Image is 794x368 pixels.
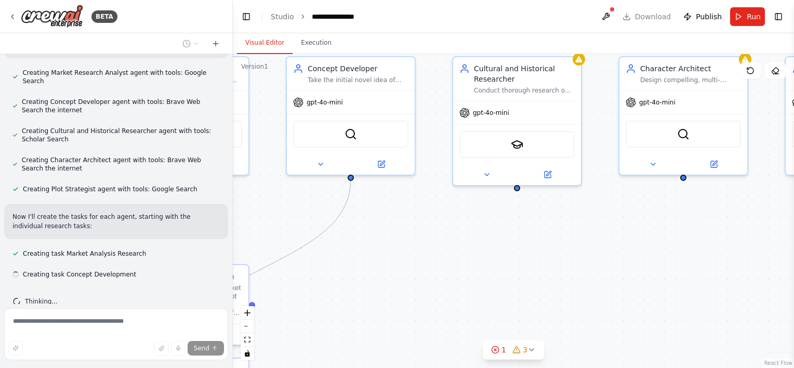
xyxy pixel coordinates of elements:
a: Studio [271,12,294,21]
div: Cultural and Historical Researcher [474,63,575,84]
span: Creating Plot Strategist agent with tools: Google Search [23,185,197,193]
span: Creating Character Architect agent with tools: Brave Web Search the internet [22,156,220,173]
button: zoom out [241,320,254,333]
a: React Flow attribution [764,360,792,366]
button: Switch to previous chat [178,37,203,50]
div: Take the initial novel idea of {novel_idea} and develop it into a rich, compelling concept with c... [308,76,408,84]
span: Send [194,344,209,352]
div: Market Analysis ResearchConduct comprehensive market research for the novel concept '{novel_idea}... [120,264,249,346]
button: fit view [241,333,254,347]
button: Execution [293,32,340,54]
div: Version 1 [241,62,268,71]
span: gpt-4o-mini [473,109,509,117]
p: Now I'll create the tasks for each agent, starting with the individual research tasks: [12,212,220,231]
span: Run [747,11,761,22]
div: Character Architect [640,63,741,74]
div: BETA [91,10,117,23]
span: Creating Concept Developer agent with tools: Brave Web Search the internet [22,98,220,114]
div: Cultural and Historical ResearcherConduct thorough research on the cultural, historical, and soci... [452,56,582,186]
button: toggle interactivity [241,347,254,360]
div: React Flow controls [241,306,254,360]
button: Run [730,7,765,26]
span: gpt-4o-mini [639,98,676,107]
button: Show right sidebar [771,9,786,24]
span: 3 [523,345,527,355]
button: Improve this prompt [8,341,23,356]
button: Start a new chat [207,37,224,50]
button: Publish [679,7,726,26]
div: Character ArchitectDesign compelling, multi-dimensional characters for the novel based on {novel_... [618,56,748,176]
img: BraveSearchTool [677,128,690,140]
span: Creating task Market Analysis Research [23,249,146,258]
span: Thinking... [25,297,58,306]
div: Concept Developer [308,63,408,74]
div: Design compelling, multi-dimensional characters for the novel based on {novel_idea}. Create detai... [640,76,741,84]
span: Creating Market Research Analyst agent with tools: Google Search [22,69,220,85]
button: Open in side panel [518,168,577,181]
div: Conduct thorough research on the cultural, historical, and social contexts relevant to {novel_ide... [474,86,575,95]
img: BraveSearchTool [345,128,357,140]
button: Click to speak your automation idea [171,341,186,356]
button: zoom in [241,306,254,320]
g: Edge from 6301c375-2cf6-45d7-abfc-f52a66404506 to b8a1f95a-efa3-4c2f-b5b7-a451fa832228 [179,180,356,351]
button: 13 [483,340,544,360]
div: Concept DeveloperTake the initial novel idea of {novel_idea} and develop it into a rich, compelli... [286,56,416,176]
span: gpt-4o-mini [307,98,343,107]
button: Visual Editor [237,32,293,54]
span: 1 [501,345,506,355]
span: Publish [696,11,722,22]
button: Open in side panel [684,158,743,170]
button: Hide left sidebar [239,9,254,24]
nav: breadcrumb [271,11,363,22]
img: Logo [21,5,83,28]
span: Creating Cultural and Historical Researcher agent with tools: Scholar Search [22,127,220,143]
img: SerplyScholarSearchTool [511,138,523,151]
button: Upload files [154,341,169,356]
button: Open in side panel [352,158,411,170]
span: Creating task Concept Development [23,270,136,279]
button: Send [188,341,224,356]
